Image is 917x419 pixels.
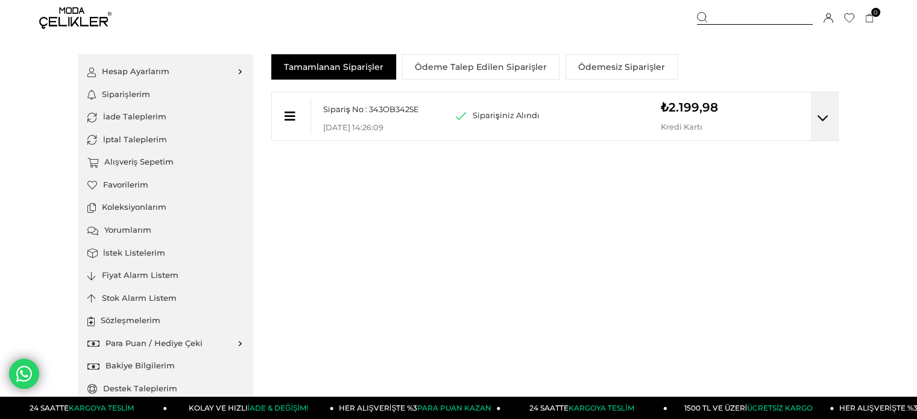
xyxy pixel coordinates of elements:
p: ₺2.199,98 [661,101,763,113]
a: HER ALIŞVERİŞTE %3PARA PUAN KAZAN [334,397,501,419]
a: Stok Alarm Listem [87,287,244,310]
a: Bakiye Bilgilerim [87,354,244,377]
a: İptal Taleplerim [87,128,244,151]
a: Yorumlarım [87,219,244,242]
a: Fiyat Alarm Listem [87,264,244,287]
span: 0 [871,8,880,17]
a: Favorilerim [87,174,244,197]
a: 0 [865,14,874,23]
a: 24 SAATTEKARGOYA TESLİM [500,397,667,419]
span: Sipariş No : 343OB3425E [323,104,419,114]
p: [DATE] 14:26:09 [323,123,456,132]
a: Alışveriş Sepetim [87,151,244,174]
a: Ödeme Talep Edilen Siparişler [402,54,559,80]
a: 1500 TL VE ÜZERİÜCRETSİZ KARGO [667,397,834,419]
p: Kredi Kartı [661,122,763,131]
a: İade Taleplerim [87,106,244,128]
span: Siparişiniz Alındı [473,110,540,120]
span: PARA PUAN KAZAN [417,403,491,412]
a: Ödemesiz Siparişler [566,54,678,80]
a: 24 SAATTEKARGOYA TESLİM [1,397,168,419]
a: Sözleşmelerim [87,309,244,332]
img: logo [39,7,112,29]
a: İstek Listelerim [87,242,244,265]
span: KARGOYA TESLİM [69,403,134,412]
a: KOLAY VE HIZLIİADE & DEĞİŞİM! [167,397,334,419]
a: Para Puan / Hediye Çeki [87,332,244,355]
a: Hesap Ayarlarım [87,60,244,83]
a: Destek Taleplerim [87,377,244,400]
span: ÜCRETSİZ KARGO [747,403,813,412]
span: İADE & DEĞİŞİM! [248,403,308,412]
a: Koleksiyonlarım [87,196,244,219]
span: KARGOYA TESLİM [569,403,634,412]
a: Siparişlerim [87,83,244,106]
a: Tamamlanan Siparişler [271,54,396,80]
